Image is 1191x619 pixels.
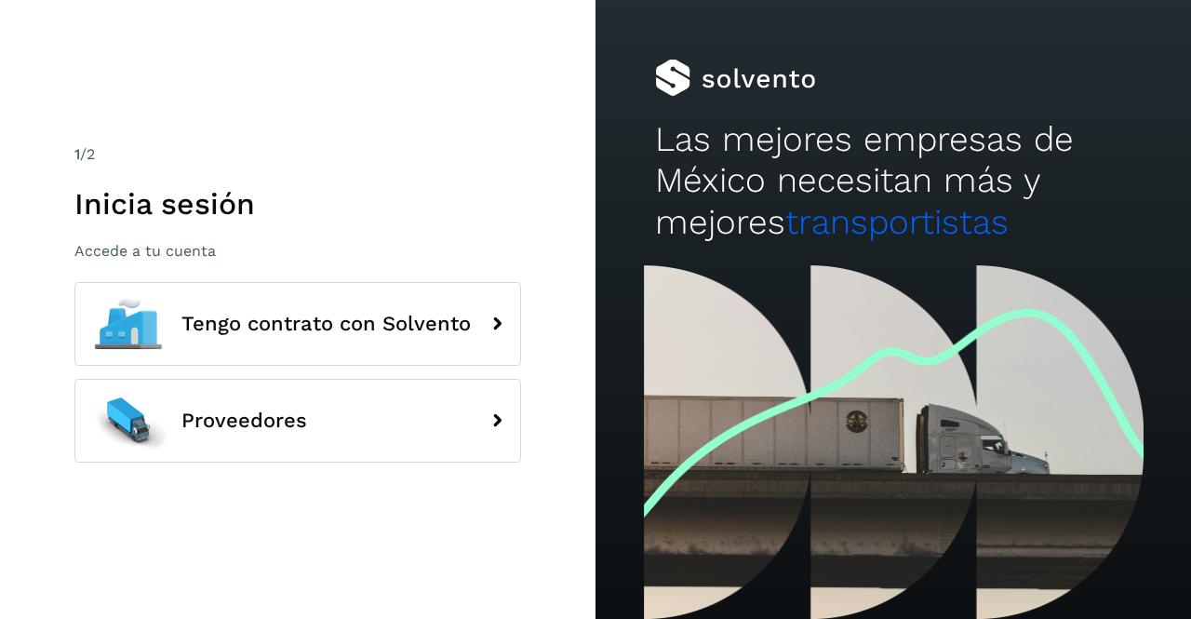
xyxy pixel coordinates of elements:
[655,119,1131,243] h2: Las mejores empresas de México necesitan más y mejores
[74,242,521,260] p: Accede a tu cuenta
[74,282,521,366] button: Tengo contrato con Solvento
[74,143,521,166] div: /2
[181,410,307,432] span: Proveedores
[74,379,521,463] button: Proveedores
[181,313,471,335] span: Tengo contrato con Solvento
[74,145,80,163] span: 1
[785,202,1009,242] span: transportistas
[74,186,521,222] h1: Inicia sesión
